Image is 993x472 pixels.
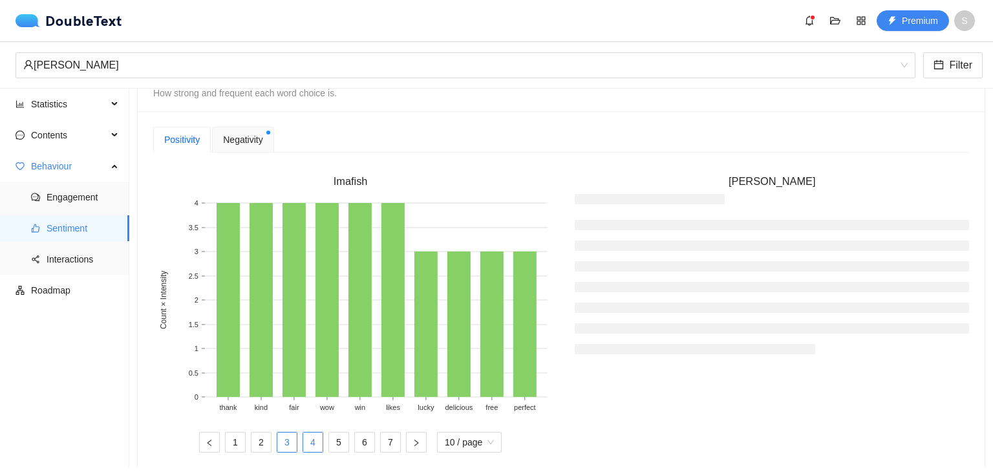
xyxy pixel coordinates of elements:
[380,432,401,453] li: 7
[153,173,548,190] h3: Imafish
[226,433,245,452] a: 1
[164,133,200,147] div: Positivity
[826,16,845,26] span: folder-open
[514,403,536,411] text: perfect
[851,16,871,26] span: appstore
[195,296,198,304] text: 2
[277,433,297,452] a: 3
[23,59,34,70] span: user
[934,59,944,72] span: calendar
[800,16,819,26] span: bell
[923,52,983,78] button: calendarFilter
[437,432,502,453] div: Page Size
[902,14,938,28] span: Premium
[220,403,237,411] text: thank
[16,100,25,109] span: bar-chart
[31,255,40,264] span: share-alt
[23,53,908,78] span: Suravi Banka
[961,10,967,31] span: S
[16,14,122,27] a: logoDoubleText
[206,439,213,447] span: left
[255,403,268,411] text: kind
[31,153,107,179] span: Behaviour
[319,403,334,411] text: wow
[851,10,871,31] button: appstore
[354,403,366,411] text: win
[47,184,119,210] span: Engagement
[328,432,349,453] li: 5
[195,393,198,401] text: 0
[189,321,198,328] text: 1.5
[381,433,400,452] a: 7
[195,345,198,352] text: 1
[445,433,494,452] span: 10 / page
[799,10,820,31] button: bell
[418,403,434,411] text: lucky
[199,432,220,453] li: Previous Page
[16,14,45,27] img: logo
[16,14,122,27] div: DoubleText
[575,173,969,190] h3: [PERSON_NAME]
[412,439,420,447] span: right
[31,193,40,202] span: comment
[949,57,972,73] span: Filter
[223,133,262,147] span: Negativity
[189,224,198,231] text: 3.5
[445,403,473,411] text: delicious
[23,53,896,78] div: [PERSON_NAME]
[189,272,198,280] text: 2.5
[406,432,427,453] li: Next Page
[303,432,323,453] li: 4
[355,433,374,452] a: 6
[251,433,271,452] a: 2
[877,10,949,31] button: thunderboltPremium
[386,403,401,411] text: likes
[199,432,220,453] button: left
[195,248,198,255] text: 3
[16,286,25,295] span: apartment
[153,88,337,98] span: How strong and frequent each word choice is.
[354,432,375,453] li: 6
[159,271,168,329] text: Count × Intensity
[16,162,25,171] span: heart
[47,246,119,272] span: Interactions
[289,403,299,411] text: fair
[189,369,198,377] text: 0.5
[195,199,198,207] text: 4
[888,16,897,27] span: thunderbolt
[329,433,348,452] a: 5
[47,215,119,241] span: Sentiment
[825,10,846,31] button: folder-open
[303,433,323,452] a: 4
[31,122,107,148] span: Contents
[16,131,25,140] span: message
[31,277,119,303] span: Roadmap
[31,224,40,233] span: like
[406,432,427,453] button: right
[31,91,107,117] span: Statistics
[225,432,246,453] li: 1
[486,403,498,411] text: free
